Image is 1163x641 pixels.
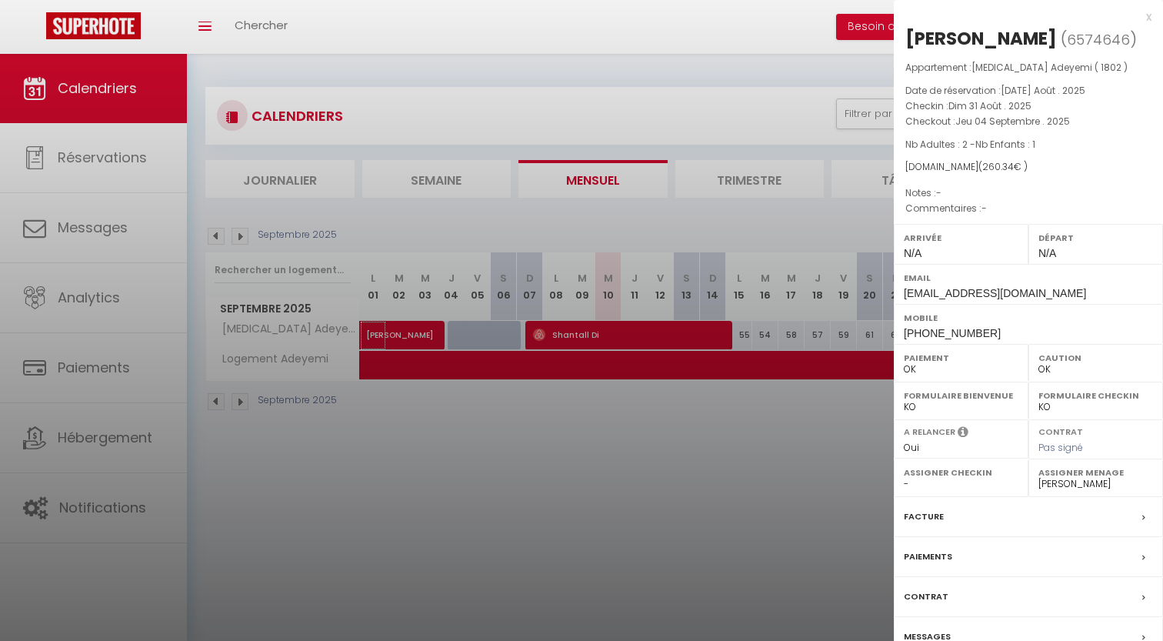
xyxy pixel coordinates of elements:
[904,509,944,525] label: Facture
[905,185,1151,201] p: Notes :
[905,114,1151,129] p: Checkout :
[905,60,1151,75] p: Appartement :
[1038,388,1153,403] label: Formulaire Checkin
[12,6,58,52] button: Ouvrir le widget de chat LiveChat
[904,589,948,605] label: Contrat
[904,549,952,565] label: Paiements
[905,83,1151,98] p: Date de réservation :
[958,426,968,442] i: Sélectionner OUI si vous souhaiter envoyer les séquences de messages post-checkout
[904,310,1153,326] label: Mobile
[905,201,1151,216] p: Commentaires :
[1001,84,1085,97] span: [DATE] Août . 2025
[1038,465,1153,480] label: Assigner Menage
[1061,28,1137,50] span: ( )
[904,230,1018,245] label: Arrivée
[904,270,1153,285] label: Email
[904,388,1018,403] label: Formulaire Bienvenue
[981,202,987,215] span: -
[904,350,1018,366] label: Paiement
[936,186,941,199] span: -
[904,287,1086,299] span: [EMAIL_ADDRESS][DOMAIN_NAME]
[905,26,1057,51] div: [PERSON_NAME]
[1038,247,1056,259] span: N/A
[1038,350,1153,366] label: Caution
[904,465,1018,480] label: Assigner Checkin
[905,98,1151,114] p: Checkin :
[955,115,1070,128] span: Jeu 04 Septembre . 2025
[904,426,955,439] label: A relancer
[971,61,1128,74] span: [MEDICAL_DATA] Adeyemi ( 1802 )
[1038,426,1083,436] label: Contrat
[978,160,1028,173] span: ( € )
[904,247,921,259] span: N/A
[905,160,1151,175] div: [DOMAIN_NAME]
[975,138,1035,151] span: Nb Enfants : 1
[982,160,1014,173] span: 260.34
[948,99,1031,112] span: Dim 31 Août . 2025
[894,8,1151,26] div: x
[1067,30,1130,49] span: 6574646
[904,327,1001,339] span: [PHONE_NUMBER]
[1038,441,1083,454] span: Pas signé
[1038,230,1153,245] label: Départ
[905,138,1035,151] span: Nb Adultes : 2 -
